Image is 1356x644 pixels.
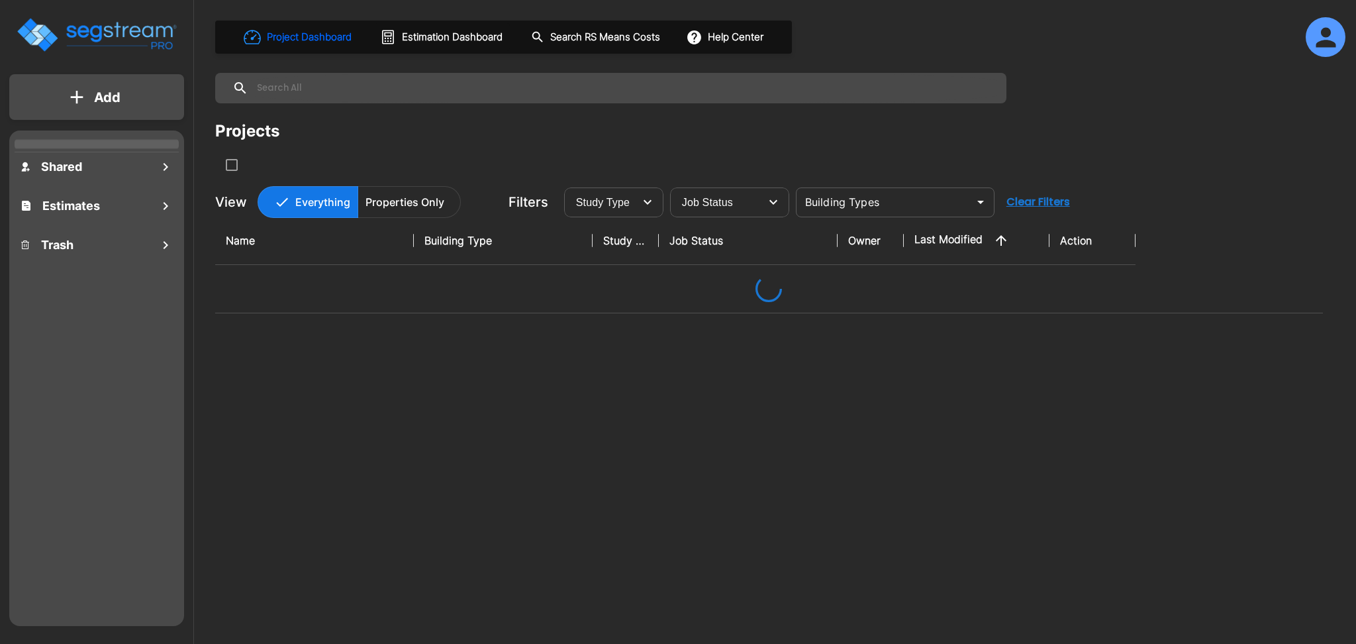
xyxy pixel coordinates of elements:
[526,25,667,50] button: Search RS Means Costs
[659,217,838,265] th: Job Status
[42,197,100,215] h1: Estimates
[1001,189,1075,215] button: Clear Filters
[41,236,73,254] h1: Trash
[9,78,184,117] button: Add
[41,158,82,176] h1: Shared
[365,194,444,210] p: Properties Only
[508,192,548,212] p: Filters
[576,197,630,208] span: Study Type
[215,119,279,143] div: Projects
[414,217,593,265] th: Building Type
[94,87,121,107] p: Add
[258,186,358,218] button: Everything
[238,23,359,52] button: Project Dashboard
[682,197,733,208] span: Job Status
[683,25,769,50] button: Help Center
[402,30,503,45] h1: Estimation Dashboard
[971,193,990,211] button: Open
[295,194,350,210] p: Everything
[248,73,1000,103] input: Search All
[358,186,461,218] button: Properties Only
[800,193,969,211] input: Building Types
[567,184,634,221] div: Select
[215,192,247,212] p: View
[593,217,659,265] th: Study Type
[838,217,904,265] th: Owner
[1049,217,1136,265] th: Action
[904,217,1049,265] th: Last Modified
[673,184,760,221] div: Select
[15,16,177,54] img: Logo
[550,30,660,45] h1: Search RS Means Costs
[218,152,245,178] button: SelectAll
[215,217,414,265] th: Name
[258,186,461,218] div: Platform
[375,23,510,51] button: Estimation Dashboard
[267,30,352,45] h1: Project Dashboard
